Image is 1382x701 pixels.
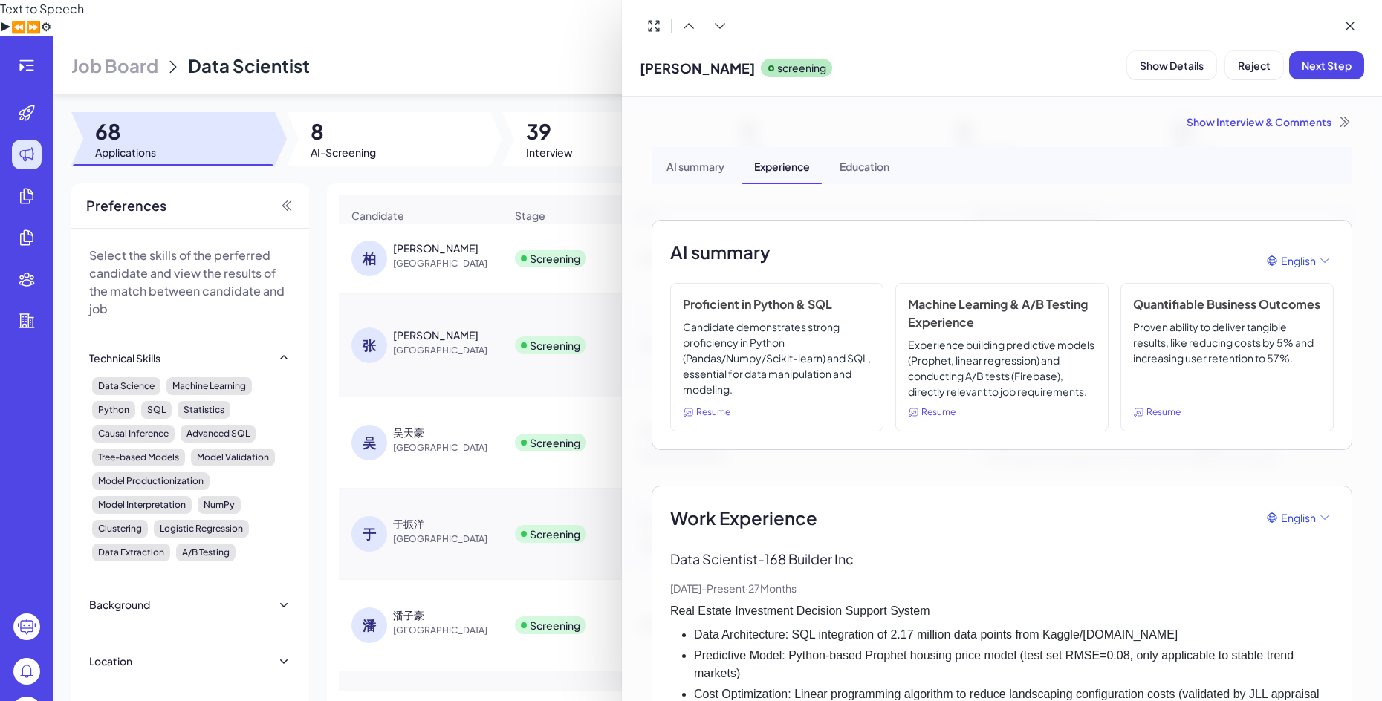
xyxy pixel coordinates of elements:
[694,626,1334,644] li: Data Architecture: SQL integration of 2.17 million data points from Kaggle/[DOMAIN_NAME]
[828,147,901,184] div: Education
[655,147,736,184] div: AI summary
[908,296,1096,331] h3: Machine Learning & A/B Testing Experience
[670,581,1334,596] p: [DATE] - Present · 27 Months
[742,147,822,184] div: Experience
[652,114,1352,129] div: Show Interview & Comments
[1289,51,1364,79] button: Next Step
[670,602,1334,620] p: Real Estate Investment Decision Support System
[1127,51,1216,79] button: Show Details
[683,319,871,400] p: Candidate demonstrates strong proficiency in Python (Pandas/Numpy/Scikit-learn) and SQL, essentia...
[921,405,956,419] span: Resume
[670,238,771,265] h2: AI summary
[696,405,730,419] span: Resume
[908,337,1096,400] p: Experience building predictive models (Prophet, linear regression) and conducting A/B tests (Fire...
[1225,51,1283,79] button: Reject
[777,60,826,76] p: screening
[670,549,1334,569] p: Data Scientist - 168 Builder Inc
[1281,510,1316,526] span: English
[683,296,871,313] h3: Proficient in Python & SQL
[1140,59,1204,72] span: Show Details
[1281,253,1316,269] span: English
[1238,59,1271,72] span: Reject
[640,58,755,78] span: [PERSON_NAME]
[694,647,1334,682] li: Predictive Model: Python-based Prophet housing price model (test set RMSE=0.08, only applicable t...
[1146,405,1181,419] span: Resume
[1133,296,1321,313] h3: Quantifiable Business Outcomes
[1133,319,1321,400] p: Proven ability to deliver tangible results, like reducing costs by 5% and increasing user retenti...
[1302,59,1352,72] span: Next Step
[670,504,817,531] span: Work Experience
